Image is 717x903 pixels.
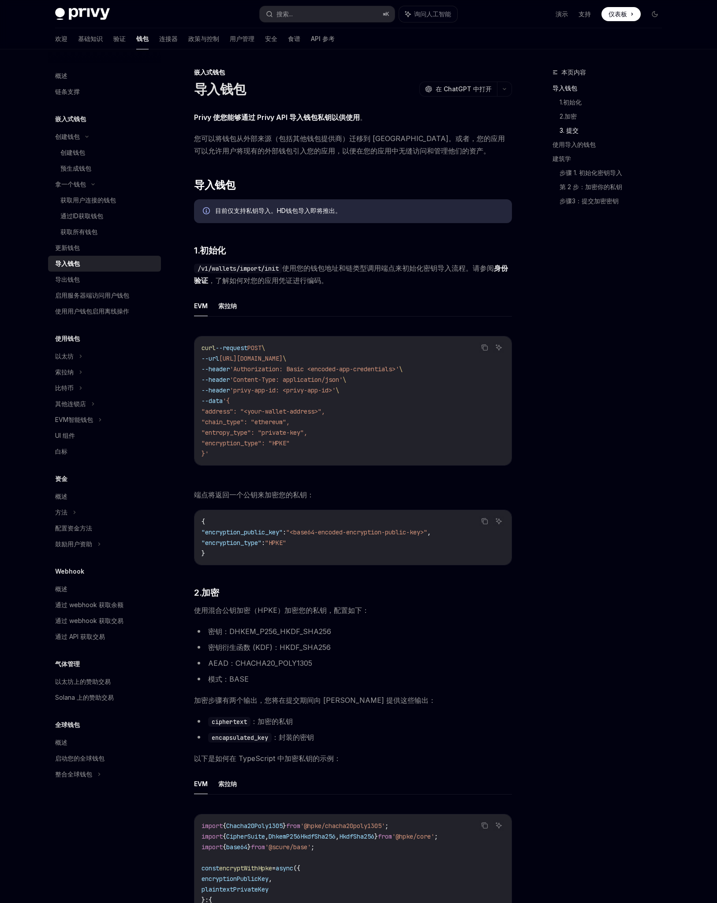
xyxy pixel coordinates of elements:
font: 预生成钱包 [60,164,91,172]
span: --request [216,344,247,352]
font: 食谱 [288,35,300,42]
span: } [247,843,251,851]
font: 调用端点来初始化密钥导入流程。请参阅 [367,264,494,272]
a: 步骤 1. 初始化密钥导入 [560,166,669,180]
font: 获取用户连接的钱包 [60,196,116,204]
img: 深色标志 [55,8,110,20]
a: 导入钱包 [48,256,161,272]
font: EVM [194,302,208,310]
a: 验证 [113,28,126,49]
span: --data [202,397,223,405]
button: 切换暗模式 [648,7,662,21]
span: = [272,864,276,872]
font: 通过 webhook 获取交易 [55,617,123,624]
font: 概述 [55,585,67,593]
span: const [202,864,219,872]
svg: 信息 [203,207,212,216]
span: --header [202,376,230,384]
span: , [269,875,272,883]
code: ciphertext [208,717,250,727]
font: 步骤3：提交加密密钥 [560,197,619,205]
button: 复制代码块中的内容 [479,820,490,831]
a: Solana 上的赞助交易 [48,690,161,705]
span: ; [385,822,388,830]
a: 演示 [556,10,568,19]
span: "encryption_type" [202,539,261,547]
a: 建筑学 [553,152,669,166]
span: --header [202,365,230,373]
font: 概述 [55,739,67,746]
a: 通过 webhook 获取余额 [48,597,161,613]
span: : [261,539,265,547]
a: 概述 [48,581,161,597]
font: 演示 [556,10,568,18]
code: /v1/wallets/import/init [194,264,282,273]
font: 2.加密 [560,112,577,120]
span: { [223,822,226,830]
a: 导入钱包 [553,81,669,95]
font: 步骤 1. 初始化密钥导入 [560,169,622,176]
span: [URL][DOMAIN_NAME] [219,354,283,362]
font: ，了解如何对您的应用凭证进行编码。 [208,276,328,285]
font: 通过 API 获取交易 [55,633,105,640]
span: \ [336,386,339,394]
font: 索拉纳 [218,302,237,310]
a: 政策与控制 [188,28,219,49]
font: 密钥：DHKEM_P256_HKDF_SHA256 [208,627,331,636]
span: --url [202,354,219,362]
a: 钱包 [136,28,149,49]
font: 概述 [55,493,67,500]
a: 仪表板 [601,7,641,21]
font: 索拉纳 [218,780,237,787]
font: 通过ID获取钱包 [60,212,103,220]
button: 索拉纳 [218,295,237,316]
font: 建筑学 [553,155,571,162]
span: : [283,528,286,536]
font: 支持 [579,10,591,18]
a: 连接器 [159,28,178,49]
a: 步骤3：提交加密密钥 [560,194,669,208]
font: 启动您的全球钱包 [55,754,105,762]
font: 配置资金方法 [55,524,92,532]
span: , [427,528,431,536]
button: 询问人工智能 [493,342,504,353]
span: "address": "<your-wallet-address>", [202,407,325,415]
font: Solana 上的赞助交易 [55,694,114,701]
font: K [385,11,389,17]
font: 方法 [55,508,67,516]
span: 'Content-Type: application/json' [230,376,343,384]
font: 嵌入式钱包 [194,68,225,76]
span: ; [311,843,314,851]
span: { [202,518,205,526]
span: from [378,832,392,840]
span: , [265,832,269,840]
span: \ [343,376,346,384]
font: ：封装的密钥 [272,733,314,742]
a: 第 2 步：加密你的私钥 [560,180,669,194]
span: HkdfSha256 [339,832,374,840]
span: ({ [293,864,300,872]
font: 使用钱包 [55,335,80,342]
font: 全球钱包 [55,721,80,728]
font: AEAD：CHACHA20_POLY1305 [208,659,312,668]
font: 以下是如何在 TypeScript 中加密私钥的示例： [194,754,341,763]
font: 仪表板 [609,10,627,18]
font: 加密步骤有两个输出，您将在提交期间向 [PERSON_NAME] 提供这些输出： [194,696,436,705]
font: 索拉纳 [55,368,74,376]
a: 使用用户钱包启用离线操作 [48,303,161,319]
font: 安全 [265,35,277,42]
button: 询问人工智能 [399,6,457,22]
span: { [223,832,226,840]
span: 'Authorization: Basic <encoded-app-credentials>' [230,365,399,373]
a: 3. 提交 [560,123,669,138]
font: 气体管理 [55,660,80,668]
span: \ [399,365,403,373]
a: API 参考 [311,28,335,49]
button: 搜索...⌘K [260,6,395,22]
a: 使用导入的钱包 [553,138,669,152]
font: 以太坊 [55,352,74,360]
a: 配置资金方法 [48,520,161,536]
font: 整合全球钱包 [55,770,92,778]
font: API 参考 [311,35,335,42]
font: 通过 webhook 获取余额 [55,601,123,608]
